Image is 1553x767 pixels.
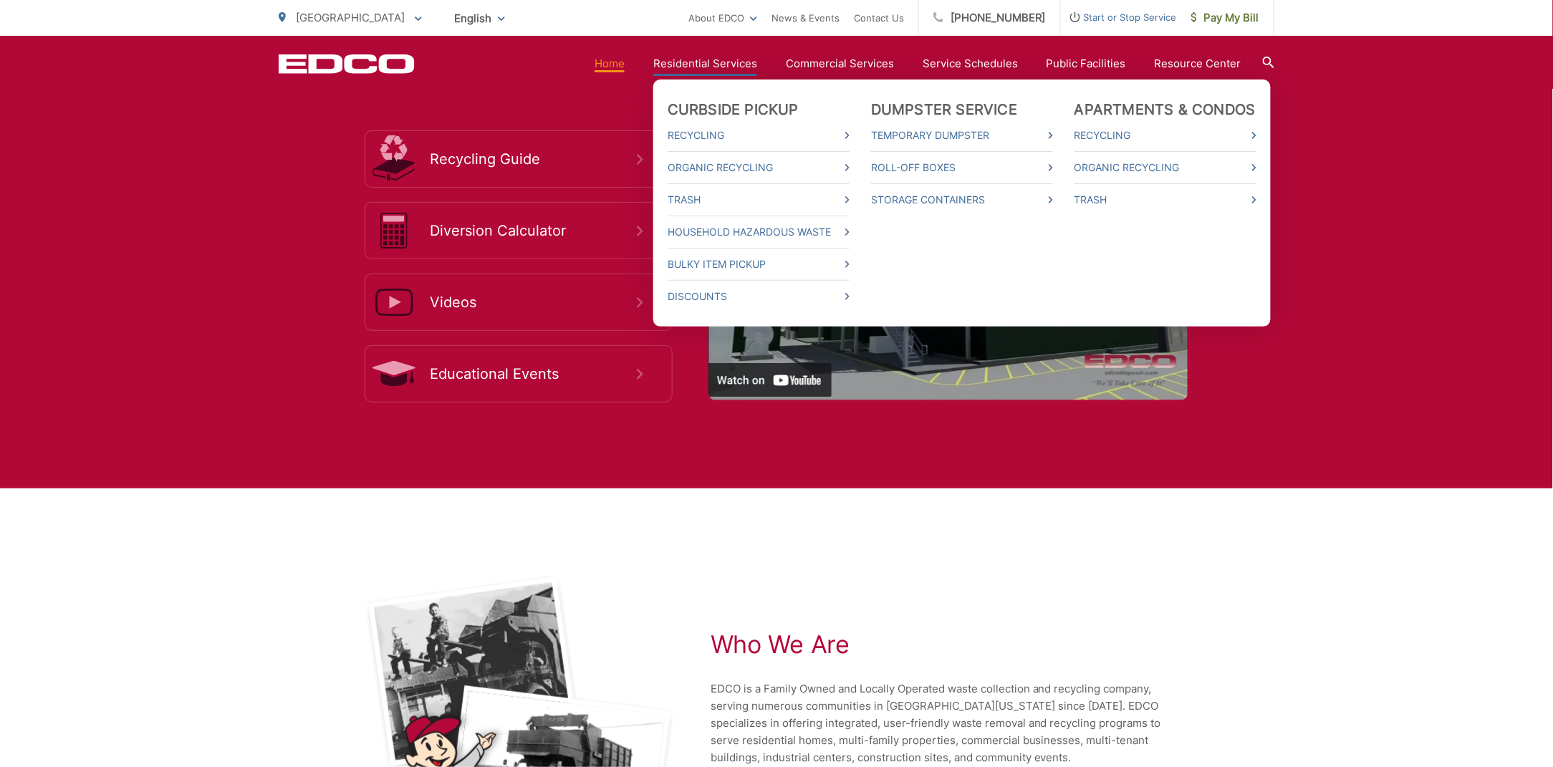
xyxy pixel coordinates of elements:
a: Household Hazardous Waste [668,223,850,241]
a: Organic Recycling [1074,159,1256,176]
a: Home [595,55,625,72]
a: Bulky Item Pickup [668,256,850,273]
a: Educational Events [365,345,673,402]
a: Curbside Pickup [668,101,799,118]
span: Educational Events [430,365,637,382]
a: News & Events [771,9,840,26]
a: Recycling [668,127,850,144]
a: Residential Services [653,55,757,72]
a: Videos [365,274,673,331]
a: Resource Center [1155,55,1241,72]
a: Apartments & Condos [1074,101,1256,118]
a: Dumpster Service [871,101,1017,118]
a: Contact Us [854,9,904,26]
span: Diversion Calculator [430,222,637,239]
a: Roll-Off Boxes [871,159,1053,176]
span: Pay My Bill [1191,9,1259,26]
a: Recycling [1074,127,1256,144]
span: English [443,6,516,31]
span: Recycling Guide [430,150,637,168]
a: Commercial Services [786,55,894,72]
a: Trash [1074,191,1256,208]
span: [GEOGRAPHIC_DATA] [296,11,405,24]
a: Storage Containers [871,191,1053,208]
p: EDCO is a Family Owned and Locally Operated waste collection and recycling company, serving numer... [711,680,1191,766]
span: Videos [430,294,637,311]
a: Public Facilities [1047,55,1126,72]
a: Service Schedules [923,55,1018,72]
a: Diversion Calculator [365,202,673,259]
a: About EDCO [688,9,757,26]
a: EDCD logo. Return to the homepage. [279,54,415,74]
a: Organic Recycling [668,159,850,176]
a: Discounts [668,288,850,305]
h2: Who We Are [711,630,1191,659]
a: Temporary Dumpster [871,127,1053,144]
a: Trash [668,191,850,208]
a: Recycling Guide [365,130,673,188]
